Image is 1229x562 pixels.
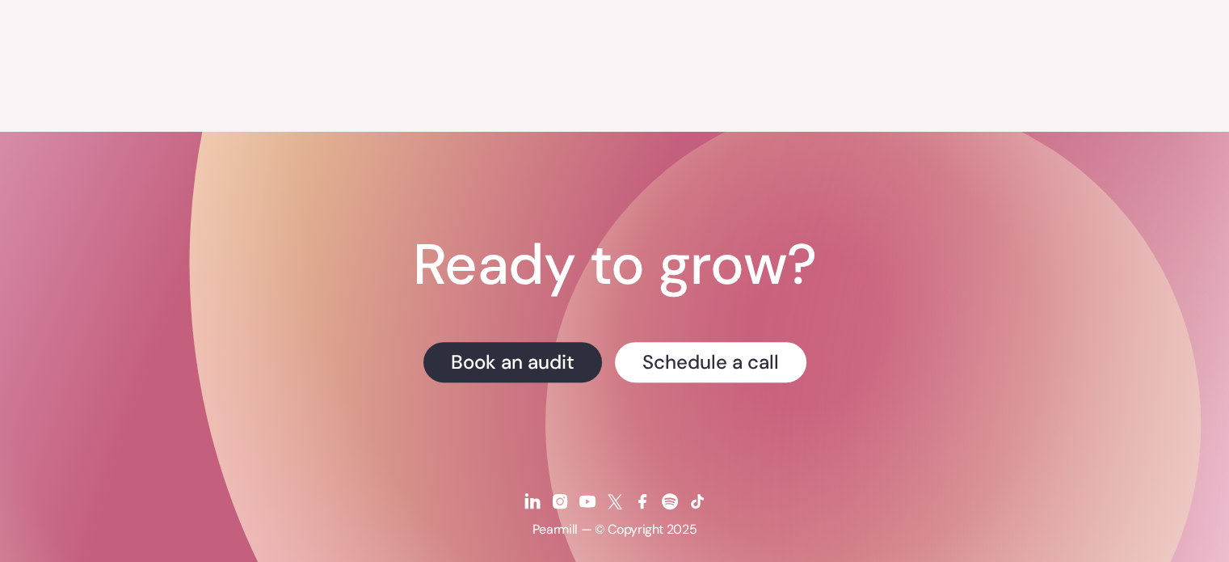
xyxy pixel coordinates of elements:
[413,237,816,294] h1: Ready to grow?
[423,342,602,382] a: Book an audit
[578,492,597,511] img: Youtube icon
[633,492,652,511] img: Facebook icon
[575,481,600,522] a: Youtube icon
[630,481,654,522] a: Facebook icon
[660,492,680,511] img: Spotify icon
[532,522,697,539] p: Pearmill — © Copyright 2025
[658,481,682,522] a: Spotify icon
[523,492,542,511] img: Linkedin icon
[548,481,572,522] a: Instagram icon
[520,481,545,522] a: Linkedin icon
[550,492,570,511] img: Instagram icon
[615,342,806,382] a: Schedule a call
[685,481,709,522] a: Tiktok icon
[688,492,707,511] img: Tiktok icon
